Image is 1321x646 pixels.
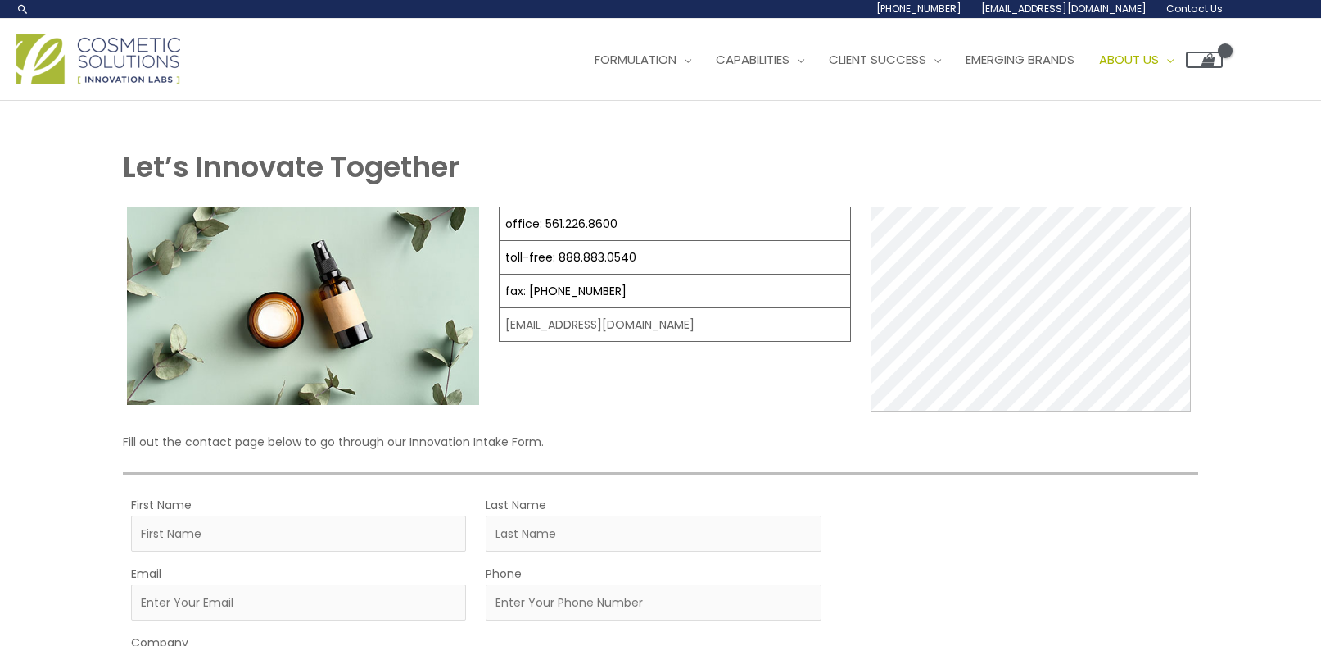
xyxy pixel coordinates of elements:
[123,431,1198,453] p: Fill out the contact page below to go through our Innovation Intake Form.
[1166,2,1223,16] span: Contact Us
[131,585,466,621] input: Enter Your Email
[829,51,926,68] span: Client Success
[953,35,1087,84] a: Emerging Brands
[505,216,618,232] a: office: 561.226.8600
[966,51,1074,68] span: Emerging Brands
[1087,35,1186,84] a: About Us
[716,51,789,68] span: Capabilities
[1186,52,1223,68] a: View Shopping Cart, empty
[131,516,466,552] input: First Name
[595,51,676,68] span: Formulation
[703,35,817,84] a: Capabilities
[486,585,821,621] input: Enter Your Phone Number
[486,563,522,585] label: Phone
[582,35,703,84] a: Formulation
[16,34,180,84] img: Cosmetic Solutions Logo
[1099,51,1159,68] span: About Us
[486,516,821,552] input: Last Name
[981,2,1147,16] span: [EMAIL_ADDRESS][DOMAIN_NAME]
[16,2,29,16] a: Search icon link
[131,494,192,516] label: First Name
[570,35,1223,84] nav: Site Navigation
[505,283,627,299] a: fax: [PHONE_NUMBER]
[486,494,546,516] label: Last Name
[500,308,851,342] td: [EMAIL_ADDRESS][DOMAIN_NAME]
[876,2,961,16] span: [PHONE_NUMBER]
[131,563,161,585] label: Email
[817,35,953,84] a: Client Success
[505,249,636,266] a: toll-free: 888.883.0540
[127,207,479,405] img: Contact page image for private label skincare manufacturer Cosmetic solutions shows a skin care b...
[123,147,459,187] strong: Let’s Innovate Together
